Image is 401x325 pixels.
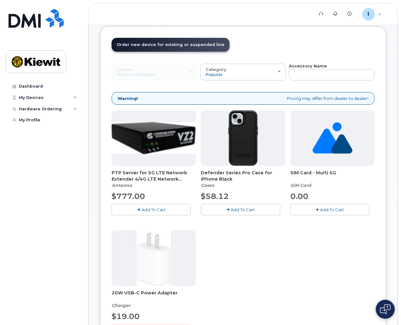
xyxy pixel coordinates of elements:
[112,170,196,182] span: PTP Server for 5G LTE Network Extender 4/4G LTE Network Extender 3
[206,72,223,77] span: Popular
[290,170,375,189] div: SIM Card - Multi 5G
[201,192,229,201] span: $58.12
[112,192,145,201] span: $777.00
[118,96,138,102] strong: Warning!
[201,170,285,189] div: Defender Series Pro Case for iPhone Black
[290,183,311,188] em: SIM Card
[112,290,196,309] div: 20W USB-C Power Adapter
[200,64,286,80] button: Category Popular
[289,63,327,68] strong: Accessory Name
[358,8,386,20] div: Isabel.Hultgren
[201,204,280,215] button: Add To Cart
[112,92,375,105] div: Pricing may differ from dealer to dealer!
[137,230,171,286] img: apple20w.jpg
[380,304,391,314] img: Open chat
[290,170,375,182] span: SIM Card - Multi 5G
[290,192,308,201] span: 0.00
[368,10,369,18] span: I
[117,42,224,47] span: Order new device for existing or suspended line
[112,183,132,188] em: Antenna
[312,110,352,166] img: no_image_found-2caef05468ed5679b831cfe6fc140e25e0c280774317ffc20a367ab7fd17291e.png
[290,204,369,215] button: Add To Cart
[201,170,285,182] span: Defender Series Pro Case for iPhone Black
[112,122,196,154] img: Casa_Sysem.png
[112,290,196,302] span: 20W USB-C Power Adapter
[201,183,214,188] em: Cases
[206,67,226,72] span: Category
[112,303,131,308] em: Charger
[112,312,140,321] span: $19.00
[228,110,258,166] img: defenderiphone14.png
[112,170,196,189] div: PTP Server for 5G LTE Network Extender 4/4G LTE Network Extender 3
[320,207,344,212] span: Add To Cart
[231,207,255,212] span: Add To Cart
[112,204,191,215] button: Add To Cart
[142,207,166,212] span: Add To Cart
